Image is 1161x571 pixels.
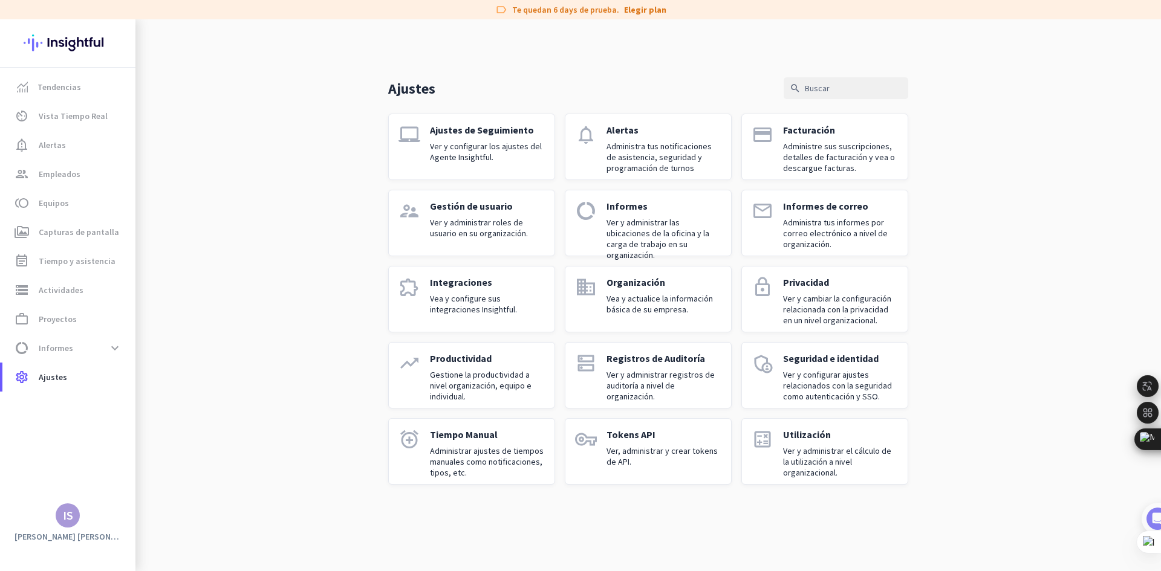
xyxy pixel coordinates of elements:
[17,82,28,92] img: menu-item
[17,90,225,119] div: You're just a few steps away from completing the essential app setup
[575,428,597,450] i: vpn_key
[607,276,721,288] p: Organización
[17,47,225,90] div: 🎊 Welcome to Insightful! 🎊
[607,445,721,467] p: Ver, administrar y crear tokens de API.
[741,342,908,408] a: admin_panel_settingsSeguridad e identidadVer y configurar ajustes relacionados con la seguridad c...
[2,334,135,363] a: data_usageInformesexpand_more
[741,114,908,180] a: paymentFacturaciónAdministre sus suscripciones, detalles de facturación y vea o descargue facturas.
[2,363,135,392] a: settingsAjustes
[15,370,29,384] i: settings
[752,428,773,450] i: calculate
[752,276,773,298] i: lock
[752,124,773,146] i: payment
[430,369,545,402] p: Gestione la productividad a nivel organización, equipo e individual.
[783,428,898,440] p: Utilización
[783,124,898,136] p: Facturación
[2,131,135,160] a: notification_importantAlertas
[15,109,29,123] i: av_timer
[565,190,732,256] a: data_usageInformesVer y administrar las ubicaciones de la oficina y la carga de trabajo en su org...
[15,283,29,297] i: storage
[430,141,545,163] p: Ver y configurar los ajustes del Agente Insightful.
[37,80,81,94] span: Tendencias
[783,276,898,288] p: Privacidad
[752,352,773,374] i: admin_panel_settings
[624,4,666,16] a: Elegir plan
[47,210,205,222] div: Add employees
[430,124,545,136] p: Ajustes de Seguimiento
[181,377,242,425] button: Tareas
[388,418,555,485] a: alarm_addTiempo ManualAdministrar ajustes de tiempos manuales como notificaciones, tipos, etc.
[2,160,135,189] a: groupEmpleados
[15,138,29,152] i: notification_important
[24,19,112,66] img: Insightful logo
[15,312,29,326] i: work_outline
[565,114,732,180] a: notificationsAlertasAdministra tus notificaciones de asistencia, seguridad y programación de turnos
[60,377,121,425] button: Mensajes
[607,369,721,402] p: Ver y administrar registros de auditoría a nivel de organización.
[398,124,420,146] i: laptop_mac
[783,293,898,326] p: Ver y cambiar la configuración relacionada con la privacidad en un nivel organizacional.
[790,83,801,94] i: search
[565,342,732,408] a: dnsRegistros de AuditoríaVer y administrar registros de auditoría a nivel de organización.
[63,509,73,521] div: IS
[15,341,29,355] i: data_usage
[100,5,145,26] h1: Tareas
[12,159,45,172] p: 4 pasos
[783,445,898,478] p: Ver y administrar el cálculo de la utilización a nivel organizacional.
[39,167,80,181] span: Empleados
[39,138,66,152] span: Alertas
[783,141,898,173] p: Administre sus suscripciones, detalles de facturación y vea o descargue facturas.
[19,407,41,416] span: Inicio
[47,291,163,315] button: Add your employees
[398,352,420,374] i: trending_up
[22,206,220,225] div: 1Add employees
[565,266,732,332] a: domainOrganizaciónVea y actualice la información básica de su empresa.
[39,370,67,384] span: Ajustes
[575,200,597,222] i: data_usage
[607,352,721,364] p: Registros de Auditoría
[47,348,205,372] div: Initial tracking settings and how to edit them
[104,337,126,359] button: expand_more
[741,190,908,256] a: emailInformes de correoAdministra tus informes por correo electrónico a nivel de organización.
[430,352,545,364] p: Productividad
[783,369,898,402] p: Ver y configurar ajustes relacionados con la seguridad como autenticación y SSO.
[388,342,555,408] a: trending_upProductividadGestione la productividad a nivel organización, equipo e individual.
[607,217,721,260] p: Ver y administrar las ubicaciones de la oficina y la carga de trabajo en su organización.
[71,407,110,416] span: Mensajes
[783,352,898,364] p: Seguridad e identidad
[47,126,67,146] img: Profile image for Tamara
[39,225,119,239] span: Capturas de pantalla
[212,5,234,27] div: Cerrar
[430,217,545,239] p: Ver y administrar roles de usuario en su organización.
[741,418,908,485] a: calculateUtilizaciónVer y administrar el cálculo de la utilización a nivel organizacional.
[741,266,908,332] a: lockPrivacidadVer y cambiar la configuración relacionada con la privacidad en un nivel organizaci...
[39,312,77,326] span: Proyectos
[2,73,135,102] a: menu-itemTendencias
[495,4,507,16] i: label
[121,377,181,425] button: Ayuda
[607,293,721,315] p: Vea y actualice la información básica de su empresa.
[2,102,135,131] a: av_timerVista Tiempo Real
[430,276,545,288] p: Integraciones
[607,141,721,173] p: Administra tus notificaciones de asistencia, seguridad y programación de turnos
[39,109,108,123] span: Vista Tiempo Real
[15,196,29,210] i: toll
[388,266,555,332] a: extensionIntegracionesVea y configure sus integraciones Insightful.
[71,130,194,142] div: [PERSON_NAME] de Insightful
[575,124,597,146] i: notifications
[15,225,29,239] i: perm_media
[398,276,420,298] i: extension
[783,200,898,212] p: Informes de correo
[47,230,210,281] div: It's time to add your employees! This is crucial since Insightful will start collecting their act...
[2,305,135,334] a: work_outlineProyectos
[784,77,908,99] input: Buscar
[15,254,29,268] i: event_note
[783,217,898,250] p: Administra tus informes por correo electrónico a nivel de organización.
[15,167,29,181] i: group
[607,428,721,440] p: Tokens API
[398,428,420,450] i: alarm_add
[196,407,227,416] span: Tareas
[575,352,597,374] i: dns
[752,200,773,222] i: email
[607,200,721,212] p: Informes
